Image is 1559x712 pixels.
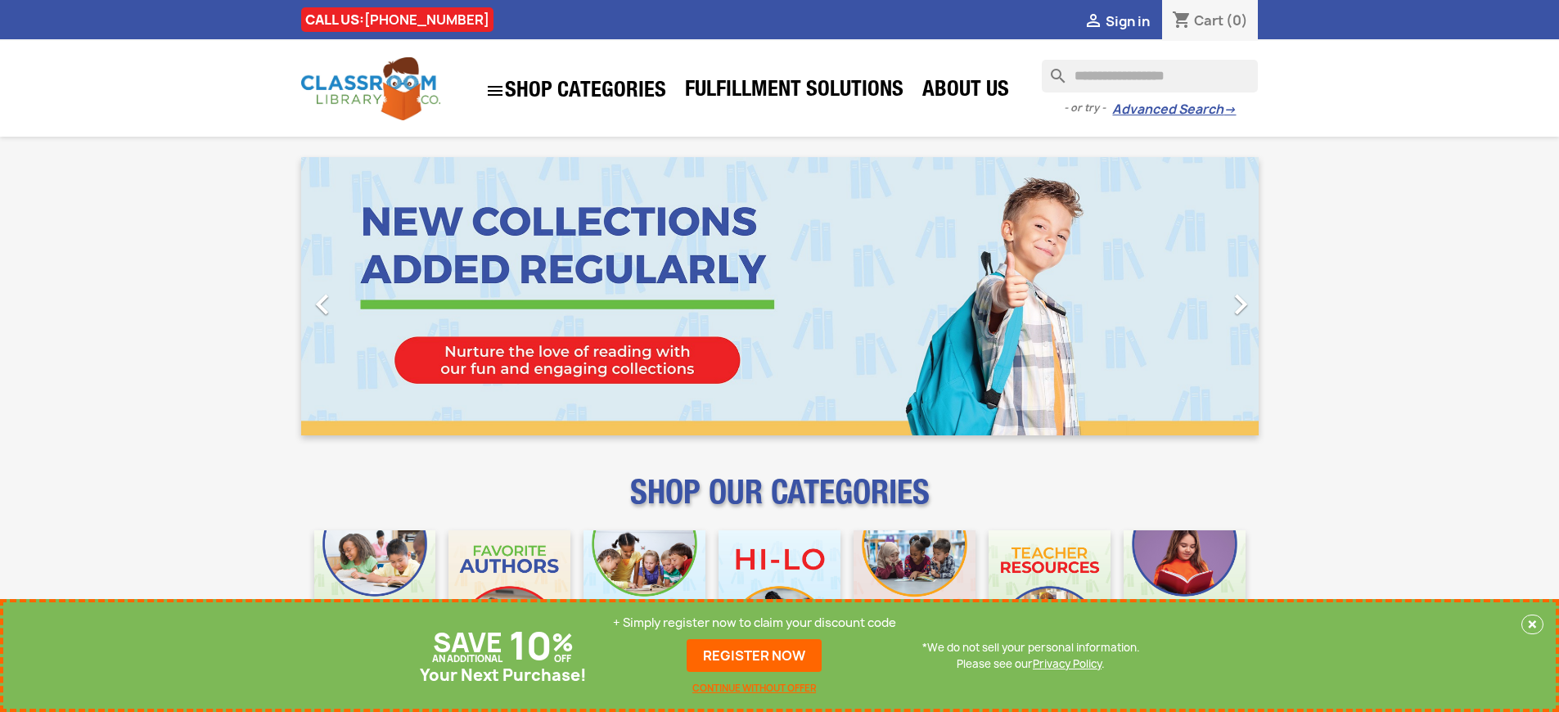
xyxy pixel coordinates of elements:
a: [PHONE_NUMBER] [364,11,489,29]
i: search [1042,60,1061,79]
span: - or try - [1064,100,1112,116]
i: shopping_cart [1172,11,1192,31]
ul: Carousel container [301,157,1259,435]
i:  [302,284,343,325]
a: Next [1115,157,1259,435]
img: Classroom Library Company [301,57,440,120]
img: CLC_Fiction_Nonfiction_Mobile.jpg [854,530,976,652]
span: → [1223,101,1236,118]
img: CLC_HiLo_Mobile.jpg [719,530,840,652]
input: Search [1042,60,1258,92]
div: CALL US: [301,7,493,32]
img: CLC_Dyslexia_Mobile.jpg [1124,530,1246,652]
a:  Sign in [1084,12,1150,30]
i:  [485,81,505,101]
img: CLC_Favorite_Authors_Mobile.jpg [448,530,570,652]
img: CLC_Phonics_And_Decodables_Mobile.jpg [583,530,705,652]
span: (0) [1226,11,1248,29]
img: CLC_Bulk_Mobile.jpg [314,530,436,652]
span: Sign in [1106,12,1150,30]
a: About Us [914,75,1017,108]
span: Cart [1194,11,1223,29]
p: SHOP OUR CATEGORIES [301,488,1259,517]
a: Fulfillment Solutions [677,75,912,108]
a: SHOP CATEGORIES [477,73,674,109]
a: Advanced Search→ [1112,101,1236,118]
i:  [1084,12,1103,32]
a: Previous [301,157,445,435]
i:  [1220,284,1261,325]
img: CLC_Teacher_Resources_Mobile.jpg [989,530,1111,652]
